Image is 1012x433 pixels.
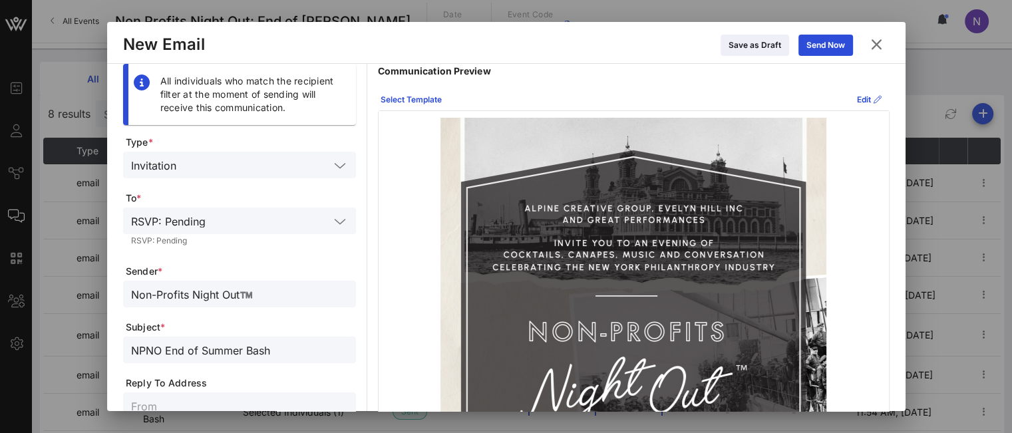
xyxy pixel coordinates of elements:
[123,208,356,234] div: RSVP: Pending
[378,64,890,78] p: Communication Preview
[729,39,781,52] div: Save as Draft
[126,265,356,278] span: Sender
[131,341,348,359] input: Subject
[381,93,442,106] div: Select Template
[721,35,789,56] button: Save as Draft
[857,93,882,106] div: Edit
[131,285,348,303] input: From
[126,136,356,149] span: Type
[131,397,348,414] input: From
[798,35,853,56] button: Send Now
[123,35,205,55] div: New Email
[126,376,356,390] span: Reply To Address
[131,237,348,245] div: RSVP: Pending
[126,192,356,205] span: To
[123,152,356,178] div: Invitation
[160,74,345,114] div: All individuals who match the recipient filter at the moment of sending will receive this communi...
[806,39,845,52] div: Send Now
[373,89,450,110] button: Select Template
[849,89,890,110] button: Edit
[126,321,356,334] span: Subject
[131,216,206,227] div: RSVP: Pending
[131,160,176,172] div: Invitation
